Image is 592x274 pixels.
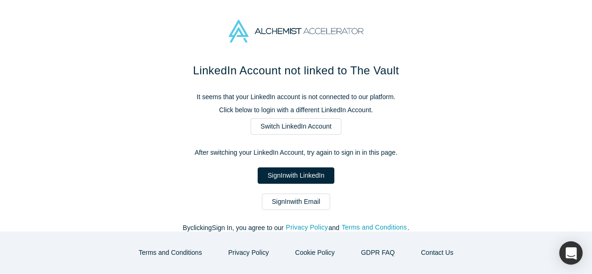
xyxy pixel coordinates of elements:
[258,167,334,184] a: SignInwith LinkedIn
[262,194,330,210] a: SignInwith Email
[100,92,492,102] p: It seems that your LinkedIn account is not connected to our platform.
[100,62,492,79] h1: LinkedIn Account not linked to The Vault
[100,105,492,115] p: Click below to login with a different LinkedIn Account.
[351,245,404,261] a: GDPR FAQ
[129,245,212,261] button: Terms and Conditions
[100,148,492,158] p: After switching your LinkedIn Account, try again to sign in in this page.
[218,245,279,261] button: Privacy Policy
[251,118,341,135] a: Switch LinkedIn Account
[229,20,363,43] img: Alchemist Accelerator Logo
[285,222,328,233] button: Privacy Policy
[100,223,492,233] p: By clicking Sign In , you agree to our and .
[285,245,345,261] button: Cookie Policy
[411,245,463,261] button: Contact Us
[341,222,408,233] button: Terms and Conditions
